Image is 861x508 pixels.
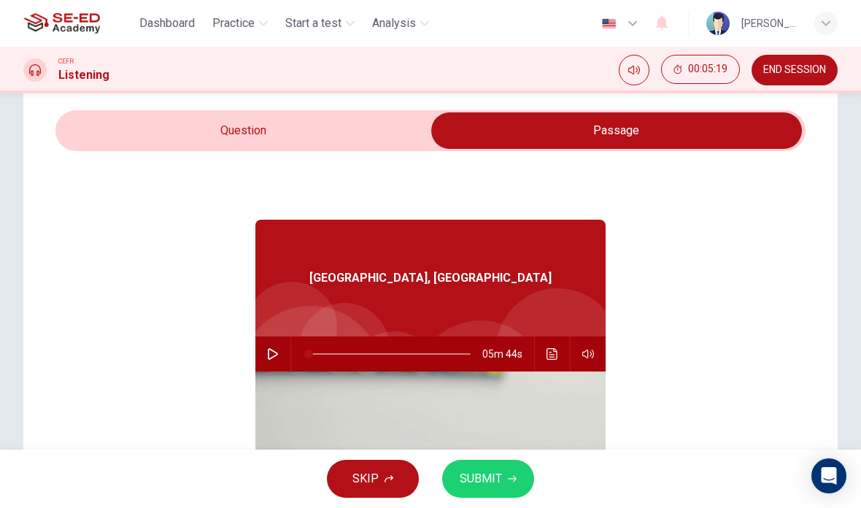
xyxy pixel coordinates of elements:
button: Click to see the audio transcription [541,336,564,372]
button: END SESSION [752,55,838,85]
span: 00:05:19 [688,64,727,75]
span: SKIP [352,469,379,489]
span: END SESSION [763,64,826,76]
div: [PERSON_NAME] [741,15,797,32]
button: 00:05:19 [661,55,740,84]
span: Start a test [285,15,341,32]
button: SKIP [327,460,419,498]
div: Hide [661,55,740,85]
span: [GEOGRAPHIC_DATA], [GEOGRAPHIC_DATA] [309,269,552,287]
button: Dashboard [134,10,201,36]
span: Practice [212,15,255,32]
button: Practice [206,10,274,36]
span: 05m 44s [482,336,534,372]
a: SE-ED Academy logo [23,9,134,38]
button: Analysis [366,10,435,36]
button: SUBMIT [442,460,534,498]
span: Dashboard [139,15,195,32]
button: Start a test [279,10,360,36]
img: en [600,18,618,29]
img: SE-ED Academy logo [23,9,100,38]
span: CEFR [58,56,74,66]
h1: Listening [58,66,109,84]
span: SUBMIT [460,469,502,489]
div: Open Intercom Messenger [811,458,846,493]
img: Profile picture [706,12,730,35]
span: Analysis [372,15,416,32]
div: Mute [619,55,649,85]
